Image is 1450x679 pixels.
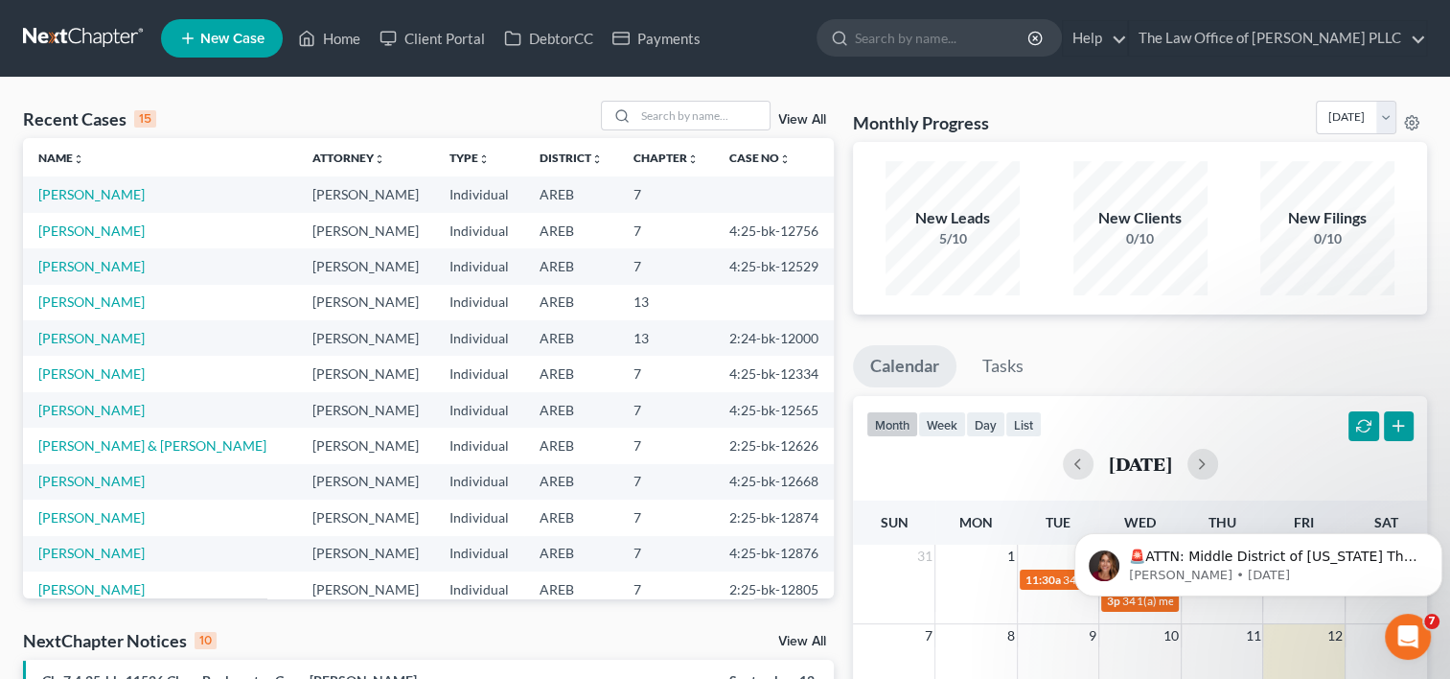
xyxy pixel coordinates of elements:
span: Sun [881,514,909,530]
td: [PERSON_NAME] [297,428,434,463]
td: 4:25-bk-12668 [714,464,834,500]
a: [PERSON_NAME] & [PERSON_NAME] [38,437,266,454]
span: 12 [1325,624,1345,647]
span: 11 [1243,624,1262,647]
td: 7 [618,176,714,212]
a: Chapterunfold_more [633,151,699,165]
td: 7 [618,213,714,248]
td: 7 [618,392,714,428]
a: Calendar [853,345,956,387]
a: [PERSON_NAME] [38,365,145,382]
td: AREB [524,536,618,572]
span: 1 [1005,545,1017,568]
td: Individual [434,213,524,248]
iframe: Intercom notifications message [1067,493,1450,627]
a: View All [778,635,826,648]
a: [PERSON_NAME] [38,186,145,202]
div: 0/10 [1260,229,1394,248]
td: 4:25-bk-12334 [714,356,834,391]
span: 341(a) meeting for [PERSON_NAME] & [PERSON_NAME] [1063,573,1349,587]
td: 7 [618,248,714,284]
a: Client Portal [370,21,495,56]
a: [PERSON_NAME] [38,581,145,597]
td: 13 [618,285,714,320]
td: Individual [434,176,524,212]
td: 4:25-bk-12529 [714,248,834,284]
td: 4:25-bk-12876 [714,536,834,572]
a: Payments [603,21,710,56]
td: [PERSON_NAME] [297,213,434,248]
td: [PERSON_NAME] [297,572,434,607]
i: unfold_more [687,153,699,165]
div: New Clients [1073,207,1208,229]
td: 7 [618,536,714,572]
td: 13 [618,320,714,356]
td: [PERSON_NAME] [297,356,434,391]
i: unfold_more [779,153,791,165]
td: AREB [524,572,618,607]
span: 7 [923,624,934,647]
span: New Case [200,32,265,46]
td: 4:25-bk-12756 [714,213,834,248]
button: month [866,411,918,437]
a: [PERSON_NAME] [38,509,145,526]
td: 2:25-bk-12874 [714,500,834,535]
td: AREB [524,500,618,535]
div: 10 [195,632,217,649]
a: [PERSON_NAME] [38,330,145,346]
a: Typeunfold_more [449,151,490,165]
td: Individual [434,392,524,428]
h2: [DATE] [1109,454,1172,474]
a: Districtunfold_more [540,151,603,165]
td: 7 [618,356,714,391]
div: 5/10 [886,229,1020,248]
td: Individual [434,464,524,500]
td: AREB [524,320,618,356]
td: [PERSON_NAME] [297,320,434,356]
button: week [918,411,966,437]
td: [PERSON_NAME] [297,248,434,284]
td: 7 [618,500,714,535]
h3: Monthly Progress [853,111,989,134]
td: Individual [434,320,524,356]
td: AREB [524,356,618,391]
td: [PERSON_NAME] [297,500,434,535]
a: Home [288,21,370,56]
a: View All [778,113,826,127]
td: 4:25-bk-12565 [714,392,834,428]
td: AREB [524,285,618,320]
a: [PERSON_NAME] [38,293,145,310]
i: unfold_more [73,153,84,165]
a: Tasks [965,345,1041,387]
a: [PERSON_NAME] [38,258,145,274]
td: [PERSON_NAME] [297,285,434,320]
td: [PERSON_NAME] [297,464,434,500]
td: 7 [618,428,714,463]
span: Mon [959,514,993,530]
input: Search by name... [855,20,1030,56]
i: unfold_more [374,153,385,165]
span: 10 [1162,624,1181,647]
td: Individual [434,285,524,320]
a: [PERSON_NAME] [38,402,145,418]
a: DebtorCC [495,21,603,56]
span: Tue [1046,514,1070,530]
td: AREB [524,392,618,428]
i: unfold_more [478,153,490,165]
td: Individual [434,248,524,284]
button: day [966,411,1005,437]
td: AREB [524,248,618,284]
div: New Filings [1260,207,1394,229]
td: AREB [524,464,618,500]
i: unfold_more [591,153,603,165]
div: Recent Cases [23,107,156,130]
div: NextChapter Notices [23,629,217,652]
td: AREB [524,213,618,248]
span: 8 [1005,624,1017,647]
td: Individual [434,428,524,463]
td: 2:24-bk-12000 [714,320,834,356]
td: [PERSON_NAME] [297,392,434,428]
